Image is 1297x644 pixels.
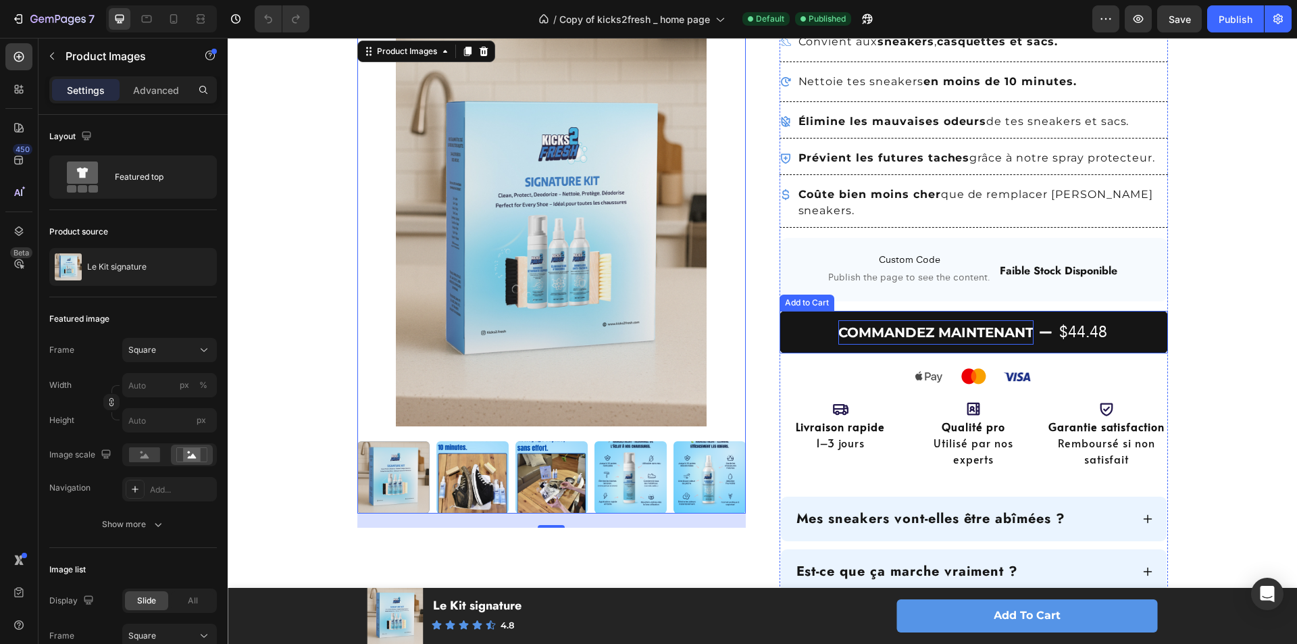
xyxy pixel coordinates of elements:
[756,13,784,25] span: Default
[830,281,881,307] div: $44.48
[273,582,286,593] p: 4.8
[5,5,101,32] button: 7
[55,253,82,280] img: product feature img
[197,415,206,425] span: px
[176,377,193,393] button: %
[571,112,928,128] p: grâce à notre spray protecteur.
[571,114,742,126] strong: Prévient les futures taches
[766,571,833,585] div: Add to cart
[115,162,197,193] div: Featured top
[10,247,32,258] div: Beta
[49,414,74,426] label: Height
[771,325,809,352] img: gempages_579414293435384341-64b1040d-674e-4167-acd8-3e3210fe520a.png
[571,36,849,52] p: Nettoie tes sneakers
[49,313,109,325] div: Featured image
[601,214,763,230] span: Custom Code
[1157,5,1202,32] button: Save
[601,232,763,246] span: Publish the page to see the content.
[571,150,713,163] strong: Coûte bien moins cher
[571,76,902,92] p: de tes sneakers et sacs.
[102,518,165,531] div: Show more
[87,262,147,272] p: Le Kit signature
[228,38,1297,644] iframe: Design area
[133,83,179,97] p: Advanced
[569,524,791,543] strong: Est-ce que ça marche vraiment ?
[553,12,557,26] span: /
[255,5,309,32] div: Undo/Redo
[714,381,778,396] strong: Qualité pro
[611,282,806,307] div: Commandez maintenant
[67,83,105,97] p: Settings
[49,379,72,391] label: Width
[122,338,217,362] button: Square
[569,471,838,491] strong: Mes sneakers vont-elles être abîmées ?
[49,564,86,576] div: Image list
[821,381,937,396] strong: Garantie satisfaction
[49,344,74,356] label: Frame
[199,379,207,391] div: %
[49,226,108,238] div: Product source
[669,562,930,595] button: Add to cart
[685,379,807,430] h2: Utilisé par nos experts
[188,595,198,607] span: All
[568,381,657,396] strong: Livraison rapide
[555,259,604,271] div: Add to Cart
[195,377,211,393] button: px
[552,379,674,414] h2: 1–3 jours
[1251,578,1283,610] div: Open Intercom Messenger
[122,373,217,397] input: px%
[49,128,95,146] div: Layout
[49,446,114,464] div: Image scale
[137,595,156,607] span: Slide
[727,325,765,352] img: gempages_579414293435384341-51b2a044-2a74-44b4-90b2-8c6d75f10caf.png
[122,408,217,432] input: px
[49,512,217,537] button: Show more
[128,344,156,356] span: Square
[1169,14,1191,25] span: Save
[571,149,939,181] p: que de remplacer [PERSON_NAME] sneakers.
[552,273,940,316] button: Commandez maintenant
[809,13,846,25] span: Published
[150,484,213,496] div: Add...
[49,630,74,642] label: Frame
[128,630,156,642] span: Square
[204,559,661,577] h1: Le Kit signature
[771,224,891,243] h2: faible stock disponible
[559,12,710,26] span: Copy of kicks2fresh _ home page
[1207,5,1264,32] button: Publish
[88,11,95,27] p: 7
[571,77,759,90] strong: Élimine les mauvaises odeurs
[49,592,97,610] div: Display
[49,482,91,494] div: Navigation
[818,379,940,430] h2: Remboursé si non satisfait
[1219,12,1252,26] div: Publish
[180,379,189,391] div: px
[696,37,849,50] strong: en moins de 10 minutes.
[13,144,32,155] div: 450
[66,48,180,64] p: Product Images
[682,325,720,352] img: gempages_579414293435384341-1788f228-b2f2-41a0-8dc9-f14ae9364f26.png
